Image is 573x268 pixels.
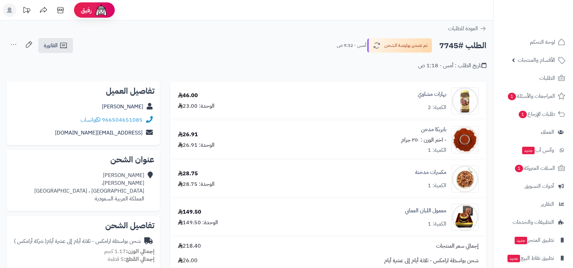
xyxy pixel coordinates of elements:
div: الوحدة: 28.75 [178,180,215,188]
span: الفاتورة [44,41,58,50]
small: 1.17 كجم [104,247,154,255]
a: السلات المتروكة1 [498,160,569,176]
span: 218.40 [178,242,201,250]
a: العودة للطلبات [448,24,486,33]
span: العملاء [541,127,554,137]
div: الوحدة: 23.00 [178,102,215,110]
a: المراجعات والأسئلة1 [498,88,569,104]
span: أدوات التسويق [524,181,554,191]
span: المراجعات والأسئلة [507,91,555,101]
div: [PERSON_NAME] [PERSON_NAME]، [GEOGRAPHIC_DATA] ، [GEOGRAPHIC_DATA] المملكة العربية السعودية [34,172,144,202]
a: 966504651085 [102,116,143,124]
span: وآتس آب [521,145,554,155]
a: طلبات الإرجاع1 [498,106,569,122]
img: logo-2.png [527,11,567,25]
div: 149.50 [178,208,201,216]
img: 1665649284-84BE5378-8E5C-4C0D-8BF6-A740F1715458_1_201_a-90x90.jpeg [452,165,478,193]
a: تطبيق نقاط البيعجديد [498,250,569,266]
div: الكمية: 1 [428,182,446,190]
a: تطبيق المتجرجديد [498,232,569,248]
small: - اختر الوزن : ٢٥٠ جرام [401,136,446,144]
span: تطبيق نقاط البيع [507,253,554,263]
span: جديد [515,237,527,244]
div: 28.75 [178,170,198,178]
div: الكمية: 2 [428,104,446,111]
a: التقارير [498,196,569,212]
small: أمس - 9:32 ص [337,42,366,49]
span: 1 [515,164,523,173]
span: 26.00 [178,257,198,265]
div: 46.00 [178,92,198,100]
div: 26.91 [178,131,198,139]
span: لوحة التحكم [530,37,555,47]
span: طلبات الإرجاع [518,109,555,119]
span: ( شركة أرامكس ) [14,237,47,245]
div: شحن بواسطة ارامكس - ثلاثة أيام إلى عشرة أيام [14,237,141,245]
div: الكمية: 1 [428,146,446,154]
span: جديد [507,255,520,262]
a: معمول اللبان العماني [405,207,446,215]
div: الوحدة: 149.50 [178,219,218,227]
span: 1 [507,92,516,101]
a: التطبيقات والخدمات [498,214,569,230]
h2: تفاصيل الشحن [12,221,154,230]
h2: عنوان الشحن [12,156,154,164]
span: رفيق [81,6,92,14]
span: جديد [522,147,535,154]
span: السلات المتروكة [514,163,555,173]
a: بابريكا مدخن [421,126,446,133]
span: التقارير [541,199,554,209]
a: العملاء [498,124,569,140]
span: إجمالي سعر المنتجات [436,242,479,250]
h2: تفاصيل العميل [12,87,154,95]
img: 1673077700-1FA01526-2AD3-419F-B968-4ABAA87751F0-90x90.jpeg [452,204,478,231]
span: التطبيقات والخدمات [513,217,554,227]
a: الفاتورة [38,38,73,53]
strong: إجمالي القطع: [124,255,154,263]
div: تاريخ الطلب : أمس - 1:18 ص [418,62,486,70]
img: 4802ce15cd9dbc16ee9a5f4ea912713e2a9-90x90.jpg [452,126,478,154]
span: الطلبات [539,73,555,83]
a: الطلبات [498,70,569,86]
span: تطبيق المتجر [514,235,554,245]
strong: إجمالي الوزن: [126,247,154,255]
div: الكمية: 1 [428,220,446,228]
span: شحن بواسطة ارامكس - ثلاثة أيام إلى عشرة أيام [384,257,479,265]
span: الأقسام والمنتجات [518,55,555,65]
a: واتساب [80,116,100,124]
a: [PERSON_NAME] [102,103,143,111]
a: مكسرات مدخنة [415,168,446,176]
h2: الطلب #7745 [439,39,486,53]
button: تم تصدير بوليصة الشحن [367,38,432,53]
img: 26952029c5b10ec2b8042baaccf2c699019-90x90.png [452,87,478,114]
small: 5 قطعة [108,255,154,263]
a: وآتس آبجديد [498,142,569,158]
a: [EMAIL_ADDRESS][DOMAIN_NAME] [55,129,143,137]
span: العودة للطلبات [448,24,478,33]
a: تحديثات المنصة [18,3,35,19]
a: بهارات مشاوي [418,90,446,98]
a: أدوات التسويق [498,178,569,194]
div: الوحدة: 26.91 [178,141,215,149]
a: لوحة التحكم [498,34,569,50]
span: 1 [518,110,527,119]
img: ai-face.png [94,3,108,17]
